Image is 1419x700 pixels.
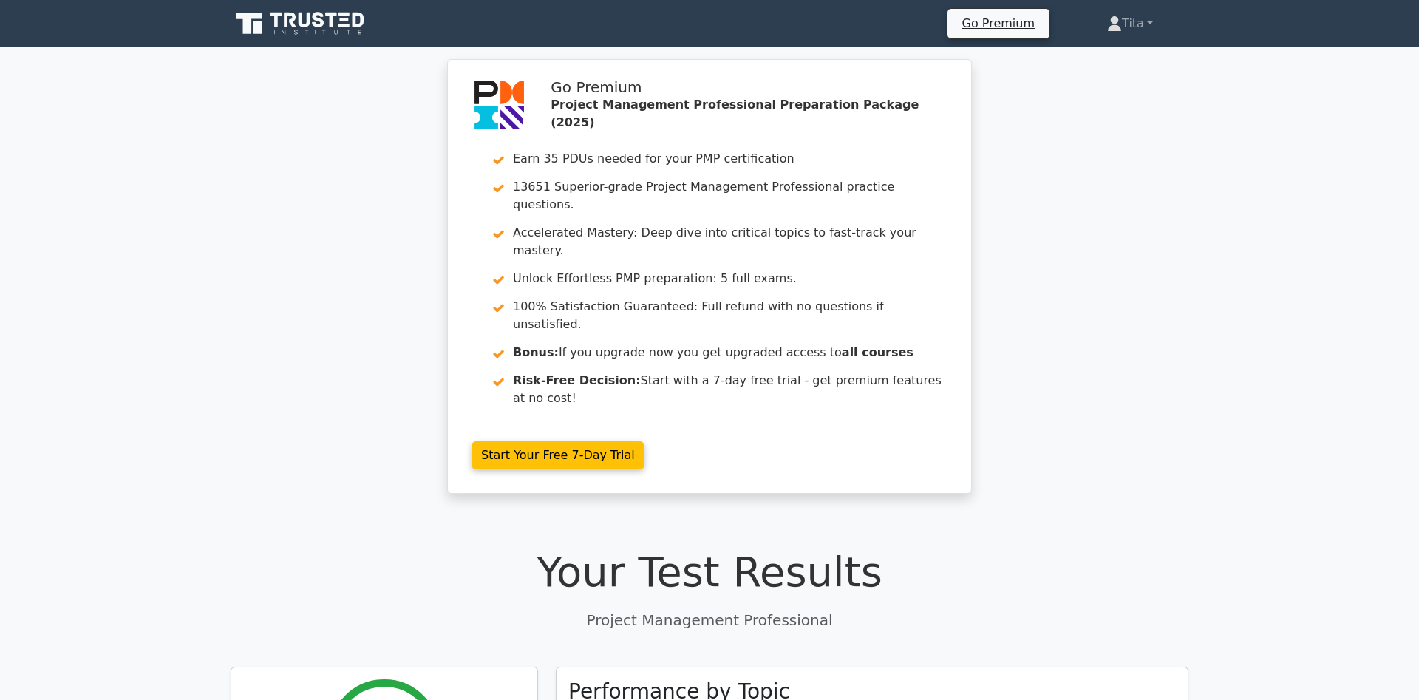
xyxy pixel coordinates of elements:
[953,13,1044,33] a: Go Premium
[231,609,1188,631] p: Project Management Professional
[1072,9,1188,38] a: Tita
[231,547,1188,597] h1: Your Test Results
[472,441,644,469] a: Start Your Free 7-Day Trial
